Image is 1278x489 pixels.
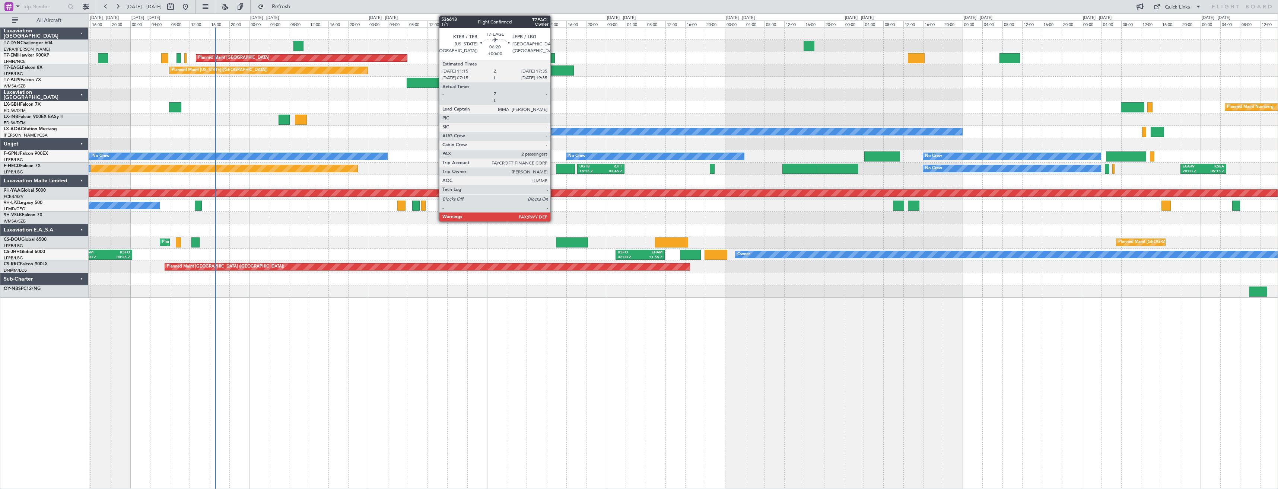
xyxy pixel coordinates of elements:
[4,120,26,126] a: EDLW/DTM
[1083,15,1112,21] div: [DATE] - [DATE]
[923,20,943,27] div: 16:00
[726,15,755,21] div: [DATE] - [DATE]
[162,237,279,248] div: Planned Maint [GEOGRAPHIC_DATA] ([GEOGRAPHIC_DATA])
[646,20,665,27] div: 08:00
[618,250,640,255] div: KSFO
[4,169,23,175] a: LFPB/LBG
[488,15,517,21] div: [DATE] - [DATE]
[229,20,249,27] div: 20:00
[328,20,348,27] div: 16:00
[4,218,26,224] a: WMSA/SZB
[4,164,20,168] span: F-HECD
[368,20,388,27] div: 00:00
[1161,20,1180,27] div: 16:00
[266,4,297,9] span: Refresh
[4,262,20,266] span: CS-RRC
[269,20,289,27] div: 04:00
[4,250,45,254] a: CS-JHHGlobal 6000
[4,127,21,131] span: LX-AOA
[737,249,750,260] div: Owner
[601,164,622,169] div: RJTT
[1165,4,1190,11] div: Quick Links
[249,20,269,27] div: 00:00
[1183,164,1204,169] div: EGGW
[4,255,23,261] a: LFPB/LBG
[4,213,42,217] a: 9H-VSLKFalcon 7X
[4,59,26,64] a: LFMN/NCE
[4,262,48,266] a: CS-RRCFalcon 900LX
[19,18,79,23] span: All Aircraft
[4,65,22,70] span: T7-EAGL
[982,20,1002,27] div: 04:00
[764,20,784,27] div: 08:00
[527,20,546,27] div: 08:00
[1181,20,1201,27] div: 20:00
[1062,20,1081,27] div: 20:00
[601,169,622,174] div: 03:45 Z
[130,20,150,27] div: 00:00
[1150,1,1205,13] button: Quick Links
[4,71,23,77] a: LFPB/LBG
[784,20,804,27] div: 12:00
[745,20,764,27] div: 04:00
[1220,20,1240,27] div: 04:00
[90,20,110,27] div: 16:00
[1202,15,1230,21] div: [DATE] - [DATE]
[309,20,328,27] div: 12:00
[198,52,269,64] div: Planned Maint [GEOGRAPHIC_DATA]
[106,255,130,260] div: 00:25 Z
[1042,20,1062,27] div: 16:00
[665,20,685,27] div: 12:00
[4,213,22,217] span: 9H-VSLK
[167,261,284,272] div: Planned Maint [GEOGRAPHIC_DATA] ([GEOGRAPHIC_DATA])
[90,15,119,21] div: [DATE] - [DATE]
[4,201,42,205] a: 9H-LPZLegacy 500
[131,15,160,21] div: [DATE] - [DATE]
[4,78,20,82] span: T7-PJ29
[4,102,41,107] a: LX-GBHFalcon 7X
[705,20,725,27] div: 20:00
[4,188,20,193] span: 9H-YAA
[4,268,27,273] a: DNMM/LOS
[4,157,23,163] a: LFPB/LBG
[4,41,53,45] a: T7-DYNChallenger 604
[83,255,106,260] div: 14:00 Z
[566,20,586,27] div: 16:00
[4,201,19,205] span: 9H-LPZ
[4,188,46,193] a: 9H-YAAGlobal 5000
[925,151,942,162] div: No Crew
[4,47,50,52] a: EVRA/[PERSON_NAME]
[606,20,626,27] div: 00:00
[685,20,705,27] div: 16:00
[172,65,267,76] div: Planned Maint [US_STATE] ([GEOGRAPHIC_DATA])
[4,132,48,138] a: [PERSON_NAME]/QSA
[4,78,41,82] a: T7-PJ29Falcon 7X
[804,20,824,27] div: 16:00
[4,250,20,254] span: CS-JHH
[106,250,130,255] div: KSFO
[170,20,190,27] div: 08:00
[824,20,844,27] div: 20:00
[4,53,49,58] a: T7-EMIHawker 900XP
[844,20,864,27] div: 00:00
[568,151,585,162] div: No Crew
[289,20,309,27] div: 08:00
[883,20,903,27] div: 08:00
[4,243,23,249] a: LFPB/LBG
[4,237,21,242] span: CS-DOU
[1101,20,1121,27] div: 04:00
[4,41,20,45] span: T7-DYN
[1141,20,1161,27] div: 12:00
[943,20,963,27] div: 20:00
[4,102,20,107] span: LX-GBH
[4,115,63,119] a: LX-INBFalcon 900EX EASy II
[4,206,25,212] a: LFMD/CEQ
[408,20,427,27] div: 08:00
[4,237,47,242] a: CS-DOUGlobal 6500
[579,169,601,174] div: 18:15 Z
[607,15,636,21] div: [DATE] - [DATE]
[626,20,645,27] div: 04:00
[4,151,48,156] a: F-GPNJFalcon 900EX
[640,250,662,255] div: EHAM
[250,15,279,21] div: [DATE] - [DATE]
